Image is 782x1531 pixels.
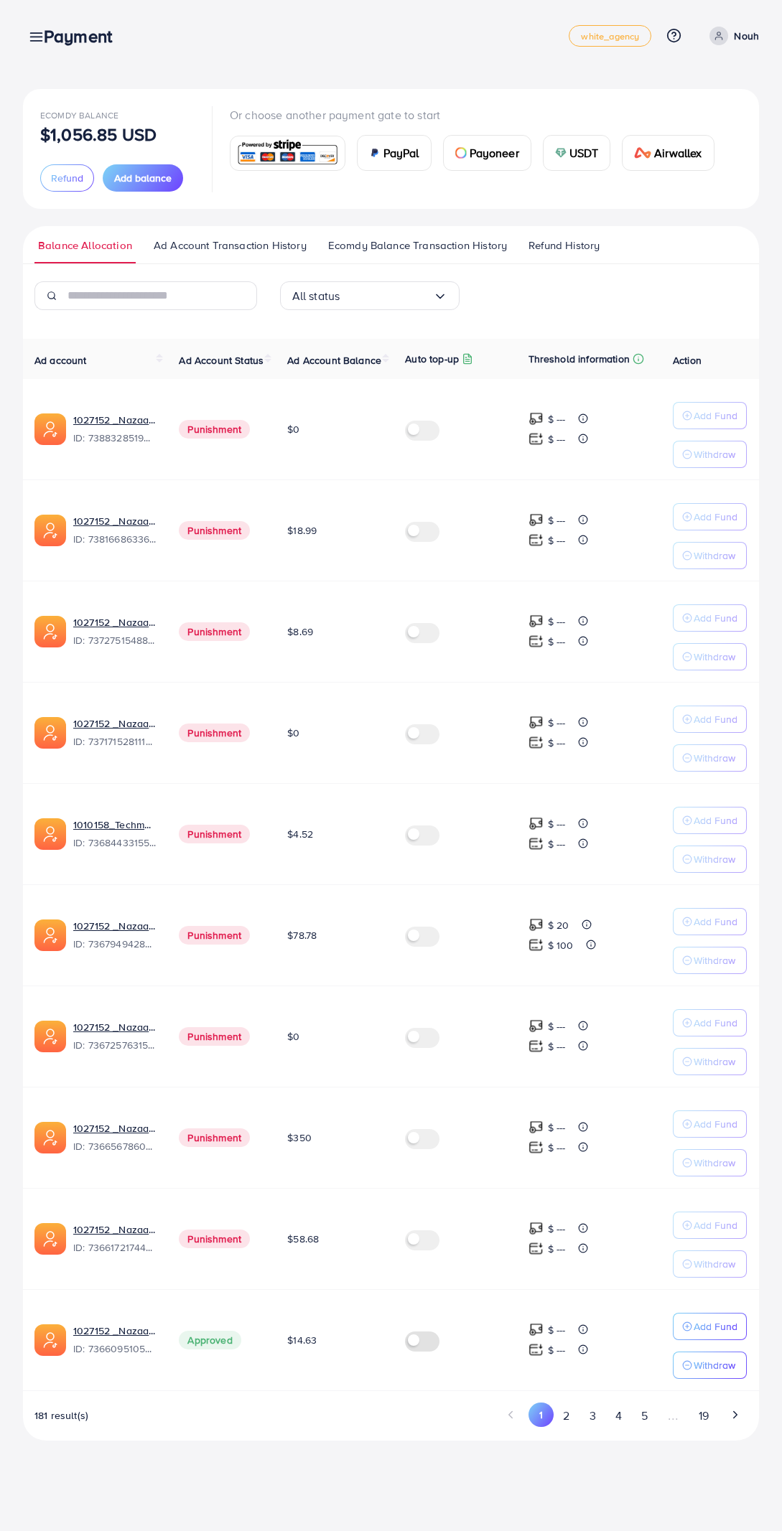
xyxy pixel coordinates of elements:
p: Add Fund [694,609,737,627]
a: 1027152 _Nazaagency_016 [73,1020,156,1034]
p: $ --- [548,633,566,650]
span: $18.99 [287,523,317,538]
p: Withdraw [694,446,735,463]
img: ic-ads-acc.e4c84228.svg [34,1223,66,1255]
p: $ --- [548,835,566,853]
span: $0 [287,422,299,436]
img: card [555,147,567,159]
span: $78.78 [287,928,317,942]
button: Go to next page [722,1403,748,1427]
button: Go to page 1 [529,1403,554,1427]
span: Payoneer [470,144,519,161]
p: Withdraw [694,1357,735,1374]
a: cardPayPal [357,135,432,171]
img: top-up amount [529,1140,544,1155]
p: Add Fund [694,1014,737,1031]
span: Punishment [179,622,250,641]
img: top-up amount [529,1241,544,1256]
h3: Payment [44,26,124,47]
span: Punishment [179,724,250,742]
img: ic-ads-acc.e4c84228.svg [34,919,66,951]
img: ic-ads-acc.e4c84228.svg [34,413,66,445]
button: Withdraw [673,1250,747,1278]
p: Add Fund [694,1318,737,1335]
p: $ --- [548,512,566,529]
img: top-up amount [529,512,544,528]
div: <span class='underline'>1027152 _Nazaagency_04</span></br>7371715281112170513 [73,716,156,749]
span: Add balance [114,171,172,185]
button: Add balance [103,164,183,192]
img: ic-ads-acc.e4c84228.svg [34,1021,66,1052]
p: $ 20 [548,917,569,934]
p: $ --- [548,1321,566,1339]
span: ID: 7371715281112170513 [73,734,156,749]
span: white_agency [581,32,639,41]
p: Nouh [734,27,759,45]
img: top-up amount [529,1342,544,1357]
button: Add Fund [673,1212,747,1239]
span: Balance Allocation [38,238,132,253]
img: top-up amount [529,431,544,446]
span: $4.52 [287,827,313,841]
img: top-up amount [529,917,544,932]
img: top-up amount [529,735,544,750]
button: Refund [40,164,94,192]
p: Add Fund [694,407,737,424]
p: Threshold information [529,350,630,367]
span: Airwallex [654,144,702,161]
a: 1027152 _Nazaagency_0051 [73,1121,156,1136]
img: top-up amount [529,1120,544,1135]
span: Refund [51,171,83,185]
span: ID: 7367257631523782657 [73,1038,156,1052]
button: Add Fund [673,1313,747,1340]
button: Go to page 3 [579,1403,605,1429]
div: <span class='underline'>1027152 _Nazaagency_0051</span></br>7366567860828749825 [73,1121,156,1154]
a: 1027152 _Nazaagency_019 [73,413,156,427]
img: ic-ads-acc.e4c84228.svg [34,616,66,647]
p: $ --- [548,431,566,448]
p: $ --- [548,1240,566,1258]
span: Punishment [179,1027,250,1046]
img: card [634,147,651,159]
p: Withdraw [694,1154,735,1171]
p: $ --- [548,1342,566,1359]
p: $ --- [548,714,566,731]
span: Punishment [179,1230,250,1248]
img: top-up amount [529,533,544,548]
button: Withdraw [673,1352,747,1379]
p: $ --- [548,532,566,549]
a: 1010158_Techmanistan pk acc_1715599413927 [73,818,156,832]
a: 1027152 _Nazaagency_018 [73,1222,156,1237]
p: Add Fund [694,812,737,829]
p: $1,056.85 USD [40,126,157,143]
p: $ 100 [548,937,574,954]
button: Add Fund [673,503,747,530]
button: Withdraw [673,947,747,974]
button: Go to page 2 [554,1403,579,1429]
a: white_agency [569,25,651,47]
button: Add Fund [673,807,747,834]
span: $350 [287,1130,312,1145]
p: $ --- [548,734,566,752]
iframe: Chat [721,1466,771,1520]
img: top-up amount [529,816,544,831]
button: Withdraw [673,744,747,772]
img: card [455,147,467,159]
p: Withdraw [694,1053,735,1070]
p: Withdraw [694,547,735,564]
img: top-up amount [529,715,544,730]
span: Action [673,353,702,367]
div: <span class='underline'>1027152 _Nazaagency_007</span></br>7372751548805726224 [73,615,156,648]
div: <span class='underline'>1027152 _Nazaagency_023</span></br>7381668633665093648 [73,514,156,547]
a: 1027152 _Nazaagency_023 [73,514,156,528]
p: Withdraw [694,952,735,969]
span: $14.63 [287,1333,317,1347]
span: Ad Account Balance [287,353,381,367]
span: ID: 7366095105679261697 [73,1342,156,1356]
p: $ --- [548,1038,566,1055]
a: 1027152 _Nazaagency_003 [73,919,156,933]
p: $ --- [548,1220,566,1237]
span: USDT [569,144,599,161]
a: 1027152 _Nazaagency_007 [73,615,156,629]
button: Withdraw [673,1149,747,1176]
